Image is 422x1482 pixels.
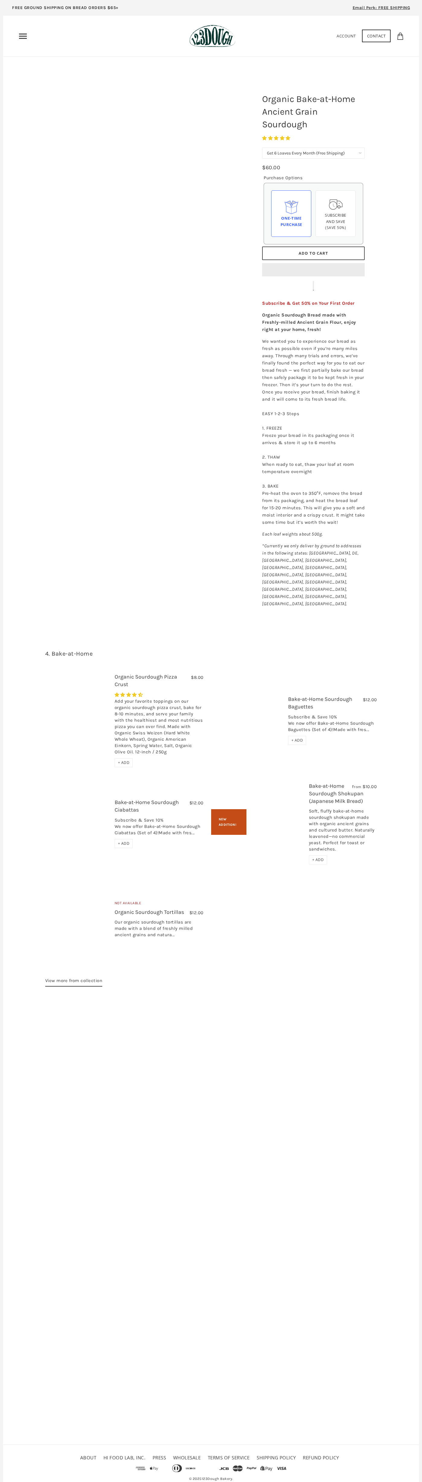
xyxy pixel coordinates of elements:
a: Organic Bake-at-Home Ancient Grain Sourdough [30,87,238,213]
a: About [80,1455,97,1461]
button: Add to Cart [262,246,365,260]
h1: Organic Bake-at-Home Ancient Grain Sourdough [258,90,369,134]
a: Bake-at-Home Sourdough Baguettes [219,689,281,751]
a: Organic Sourdough Pizza Crust [45,689,107,751]
div: Not Available [115,900,204,908]
a: View more from collection [45,977,103,987]
a: Organic Sourdough Tortillas [45,879,107,962]
div: + ADD [115,839,133,848]
span: $10.00 [363,784,377,789]
a: Organic Sourdough Tortillas [115,909,184,915]
a: Shipping Policy [257,1455,296,1461]
div: Subscribe & Save 10% We now offer Bake-at-Home Sourdough Baguettes (Set of 4)!Made with fres... [288,714,377,736]
a: FREE GROUND SHIPPING ON BREAD ORDERS $65+ [3,3,128,16]
em: Each loaf weights about 500g. [262,531,323,537]
strong: Organic Sourdough Bread made with Freshly-milled Ancient Grain Flour, enjoy right at your home, f... [262,312,356,332]
p: FREE GROUND SHIPPING ON BREAD ORDERS $65+ [12,5,119,11]
span: $12.00 [189,800,204,806]
a: Wholesale [173,1455,201,1461]
p: We wanted you to experience our bread as fresh as possible even if you’re many miles away. Throug... [262,338,365,526]
span: 4.29 stars [115,692,144,698]
span: + ADD [291,738,303,743]
nav: Primary [18,31,28,41]
div: One-time Purchase [276,215,306,228]
a: Bake-at-Home Sourdough Shokupan (Japanese Milk Bread) [254,800,301,847]
div: New Addition! [211,809,246,835]
a: Bake-at-Home Sourdough Ciabattas [115,799,179,813]
div: Subscribe & Save 10% We now offer Bake-at-Home Sourdough Ciabattas (Set of 4)!Made with fres... [115,817,204,839]
a: Contact [362,30,391,42]
ul: Secondary [79,1452,344,1463]
div: Soft, fluffy bake-at-home sourdough shokupan made with organic ancient grains and cultured butter... [309,808,377,855]
span: Add to Cart [299,250,328,256]
span: (Save 50%) [325,225,346,230]
span: 4.75 stars [262,135,292,141]
a: 123Dough Bakery [202,1477,233,1481]
legend: Purchase Options [264,174,303,181]
span: Subscribe & Get 50% on Your First Order [262,301,355,306]
a: Organic Sourdough Pizza Crust [115,673,177,688]
span: From [352,784,361,789]
div: $60.00 [262,163,280,172]
span: + ADD [118,760,130,765]
img: 123Dough Bakery [189,25,236,47]
a: HI FOOD LAB, INC. [103,1455,146,1461]
span: Subscribe and save [325,212,346,224]
span: $12.00 [363,697,377,702]
a: Bake-at-Home Sourdough Shokupan (Japanese Milk Bread) [309,783,363,804]
a: Bake-at-Home Sourdough Baguettes [288,696,352,710]
a: Account [337,33,356,39]
a: Email Perk: FREE SHIPPING [344,3,419,16]
a: Bake-at-Home Sourdough Ciabattas [45,804,107,843]
a: 4. Bake-at-Home [45,650,93,657]
div: + ADD [309,855,327,864]
span: $8.00 [191,675,204,680]
em: *Currently we only deliver by ground to addresses in the following states: [GEOGRAPHIC_DATA], DE,... [262,543,361,606]
span: Email Perk: FREE SHIPPING [353,5,410,10]
a: Press [153,1455,166,1461]
div: + ADD [115,758,133,767]
a: Refund policy [303,1455,339,1461]
div: + ADD [288,736,306,745]
div: Add your favorite toppings on our organic sourdough pizza crust, bake for 8-10 minutes, and serve... [115,698,204,758]
span: $12.00 [189,910,204,915]
span: + ADD [118,841,130,846]
a: Terms of service [208,1455,250,1461]
div: Our organic sourdough tortillas are made with a blend of freshly milled ancient grains and natura... [115,919,204,941]
span: + ADD [312,857,324,862]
